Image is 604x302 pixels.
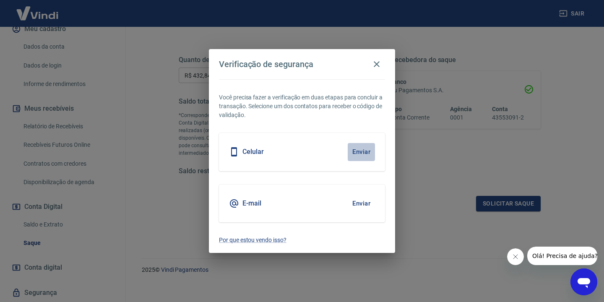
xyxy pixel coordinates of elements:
h4: Verificação de segurança [219,59,313,69]
h5: E-mail [242,199,261,208]
iframe: Fechar mensagem [507,248,524,265]
p: Você precisa fazer a verificação em duas etapas para concluir a transação. Selecione um dos conta... [219,93,385,120]
a: Por que estou vendo isso? [219,236,385,245]
button: Enviar [348,195,375,212]
button: Enviar [348,143,375,161]
iframe: Mensagem da empresa [527,247,597,265]
span: Olá! Precisa de ajuda? [5,6,70,13]
h5: Celular [242,148,264,156]
iframe: Botão para abrir a janela de mensagens [570,268,597,295]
